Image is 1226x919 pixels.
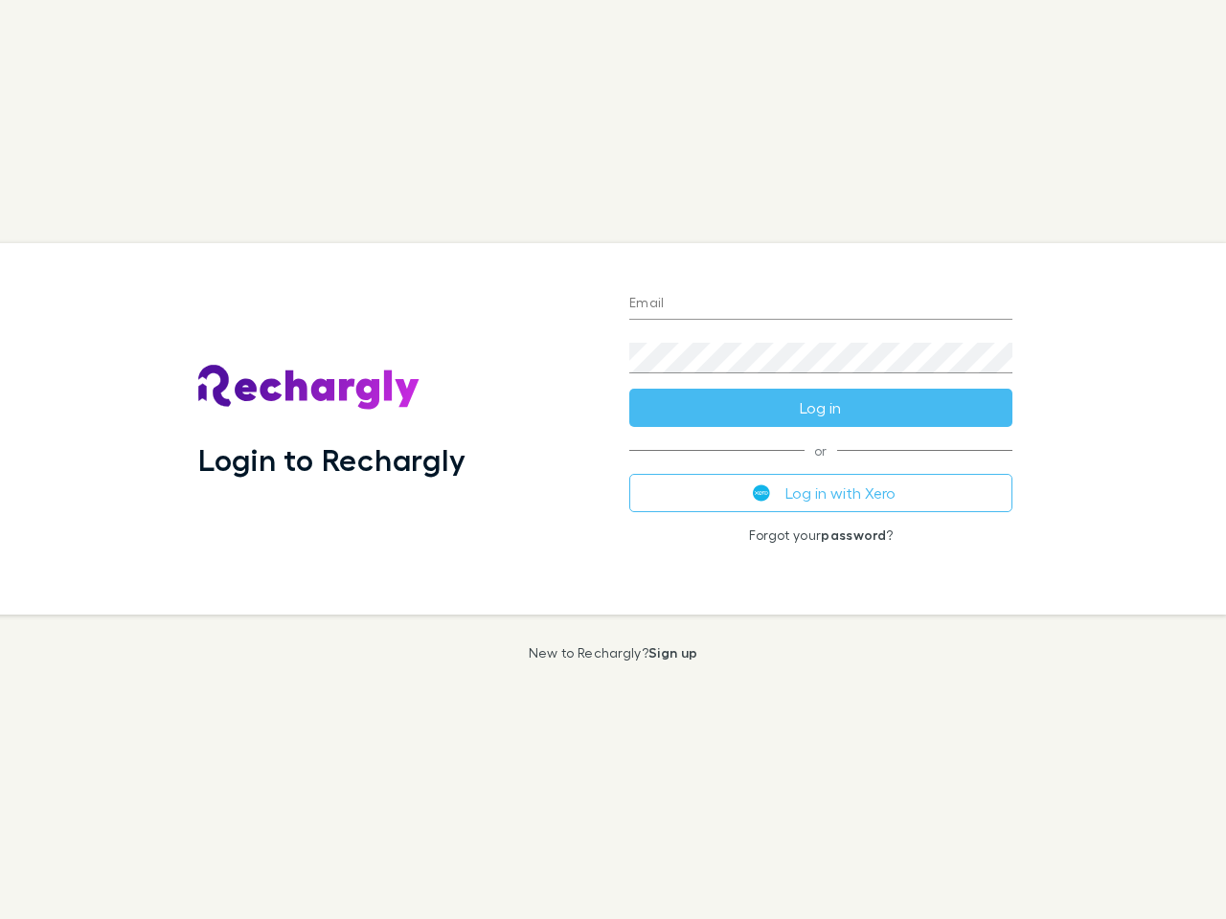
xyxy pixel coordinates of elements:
img: Rechargly's Logo [198,365,420,411]
span: or [629,450,1012,451]
p: Forgot your ? [629,527,1012,543]
a: Sign up [648,644,697,661]
p: New to Rechargly? [529,645,698,661]
button: Log in [629,389,1012,427]
button: Log in with Xero [629,474,1012,512]
img: Xero's logo [753,484,770,502]
a: password [821,527,886,543]
h1: Login to Rechargly [198,441,465,478]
